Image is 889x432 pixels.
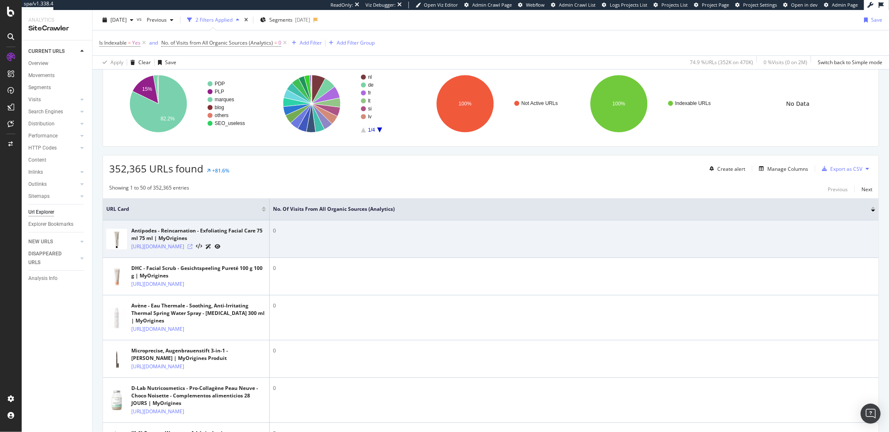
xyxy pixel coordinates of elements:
div: Analysis Info [28,274,58,283]
text: lv [368,114,372,120]
a: Project Page [694,2,729,8]
div: ReadOnly: [331,2,353,8]
div: Save [871,16,882,23]
a: [URL][DOMAIN_NAME] [131,325,184,333]
button: and [149,39,158,47]
a: Analysis Info [28,274,86,283]
span: Admin Page [832,2,858,8]
span: Is Indexable [99,39,127,46]
img: main image [106,307,127,328]
a: Explorer Bookmarks [28,220,86,229]
img: main image [106,349,127,370]
div: 0 % Visits ( 0 on 2M ) [764,59,807,66]
div: Showing 1 to 50 of 352,365 entries [109,184,189,194]
a: Search Engines [28,107,78,116]
text: si [368,106,372,112]
a: Outlinks [28,180,78,189]
span: Project Settings [743,2,777,8]
div: 0 [273,265,875,272]
text: blog [215,105,224,110]
div: Add Filter Group [337,39,375,46]
text: PLP [215,89,224,95]
div: Sitemaps [28,192,50,201]
div: Add Filter [300,39,322,46]
div: Distribution [28,120,55,128]
button: 2 Filters Applied [184,13,243,27]
span: 0 [278,37,281,49]
div: Export as CSV [830,165,862,172]
a: AI Url Details [205,242,211,251]
a: Visit Online Page [188,244,193,249]
button: Create alert [706,162,745,175]
div: 0 [273,385,875,392]
svg: A chart. [570,67,719,140]
a: [URL][DOMAIN_NAME] [131,280,184,288]
button: Save [155,56,176,69]
a: CURRENT URLS [28,47,78,56]
a: Sitemaps [28,192,78,201]
a: Logs Projects List [602,2,647,8]
text: fr [368,90,371,96]
div: DISAPPEARED URLS [28,250,70,267]
span: vs [137,15,143,22]
text: nl [368,74,372,80]
div: NEW URLS [28,237,53,246]
button: Add Filter Group [326,38,375,48]
div: 0 [273,227,875,235]
div: Search Engines [28,107,63,116]
button: Switch back to Simple mode [814,56,882,69]
div: Antipodes - Reincarnation - Exfoliating Facial Care 75 ml 75 ml | MyOrigines [131,227,266,242]
button: Segments[DATE] [257,13,313,27]
div: Segments [28,83,51,92]
span: Segments [269,16,293,23]
img: main image [106,266,127,287]
a: Visits [28,95,78,104]
a: Url Explorer [28,208,86,217]
text: marques [215,97,234,102]
text: Indexable URLs [675,100,711,106]
button: View HTML Source [196,244,202,250]
button: Apply [99,56,123,69]
div: Avène - Eau Thermale - Soothing, Anti-Irritating Thermal Spring Water Spray - [MEDICAL_DATA] 300 ... [131,302,266,325]
text: 1/4 [368,127,375,133]
a: [URL][DOMAIN_NAME] [131,407,184,416]
span: No. of Visits from All Organic Sources (Analytics) [161,39,273,46]
div: Previous [828,186,848,193]
a: DISAPPEARED URLS [28,250,78,267]
svg: A chart. [263,67,412,140]
span: 2025 Sep. 30th [110,16,127,23]
span: No Data [786,100,809,108]
a: Admin Crawl Page [464,2,512,8]
text: Not Active URLs [521,100,558,106]
button: Add Filter [288,38,322,48]
span: No. of Visits from All Organic Sources (Analytics) [273,205,859,213]
div: Create alert [717,165,745,172]
div: Clear [138,59,151,66]
a: Admin Crawl List [551,2,596,8]
div: D-Lab Nutricosmetics - Pro-Collagène Peau Neuve -Choco Noisette - Complementos alimenticios 28 JO... [131,385,266,407]
span: Project Page [702,2,729,8]
span: Open Viz Editor [424,2,458,8]
button: Manage Columns [756,164,808,174]
text: SEO_useless [215,120,245,126]
span: Admin Crawl Page [472,2,512,8]
div: [DATE] [295,16,310,23]
a: Inlinks [28,168,78,177]
div: Url Explorer [28,208,54,217]
span: = [128,39,131,46]
a: Overview [28,59,86,68]
a: Project Settings [735,2,777,8]
a: NEW URLS [28,237,78,246]
svg: A chart. [109,67,258,140]
text: 82.2% [160,116,175,122]
div: Analytics [28,17,85,24]
a: [URL][DOMAIN_NAME] [131,362,184,371]
span: 352,365 URLs found [109,162,203,175]
span: URL Card [106,205,260,213]
div: 0 [273,347,875,355]
span: Open in dev [791,2,818,8]
div: Microprecise, Augenbrauenstift 3-in-1 - [PERSON_NAME] | MyOrigines Produit [131,347,266,362]
button: Previous [143,13,177,27]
